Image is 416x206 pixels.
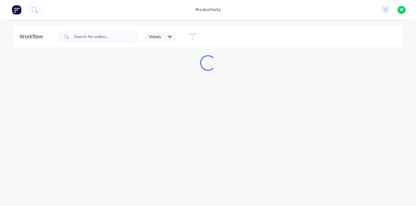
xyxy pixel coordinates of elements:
div: Workflow [19,33,46,41]
img: Factory [12,5,21,15]
input: Search for orders... [74,30,138,43]
div: productivity [192,5,224,15]
span: W [400,7,403,13]
span: Views [149,33,161,40]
